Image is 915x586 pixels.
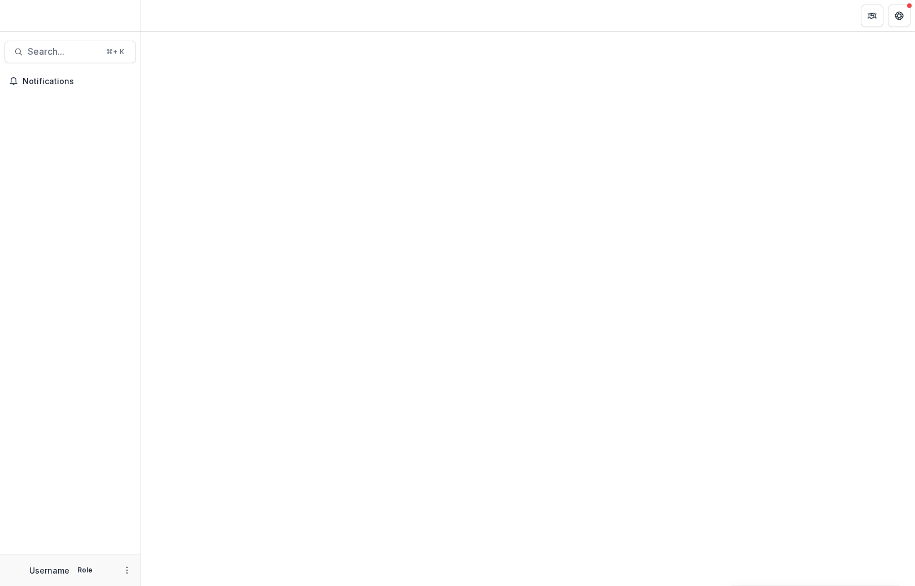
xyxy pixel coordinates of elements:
[29,565,69,576] p: Username
[5,72,136,90] button: Notifications
[146,7,194,24] nav: breadcrumb
[28,46,99,57] span: Search...
[5,41,136,63] button: Search...
[861,5,883,27] button: Partners
[74,565,96,575] p: Role
[23,77,132,86] span: Notifications
[888,5,910,27] button: Get Help
[104,46,126,58] div: ⌘ + K
[120,563,134,577] button: More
